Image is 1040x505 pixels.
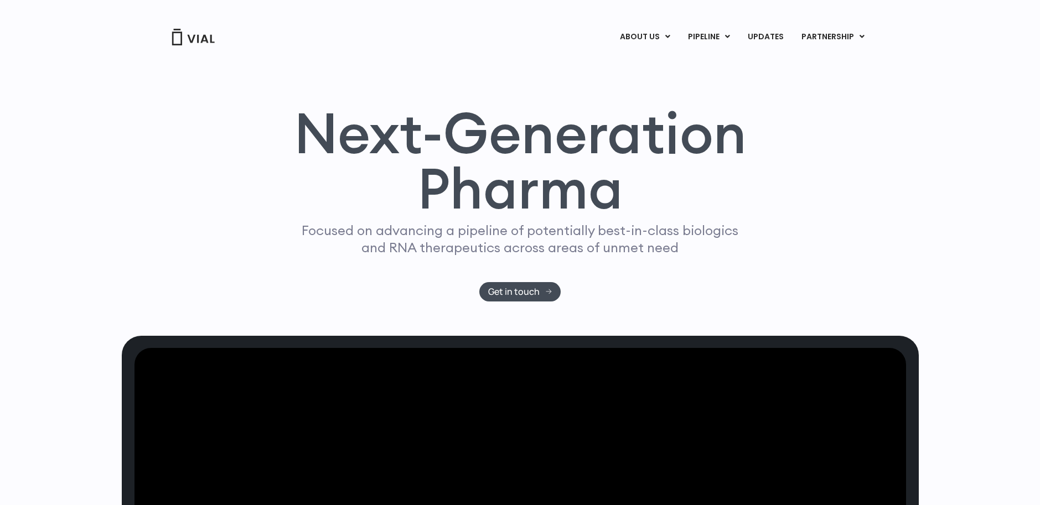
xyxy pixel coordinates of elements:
[281,105,760,217] h1: Next-Generation Pharma
[297,222,743,256] p: Focused on advancing a pipeline of potentially best-in-class biologics and RNA therapeutics acros...
[171,29,215,45] img: Vial Logo
[479,282,561,301] a: Get in touch
[739,28,792,46] a: UPDATES
[611,28,679,46] a: ABOUT USMenu Toggle
[793,28,873,46] a: PARTNERSHIPMenu Toggle
[679,28,738,46] a: PIPELINEMenu Toggle
[488,288,540,296] span: Get in touch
